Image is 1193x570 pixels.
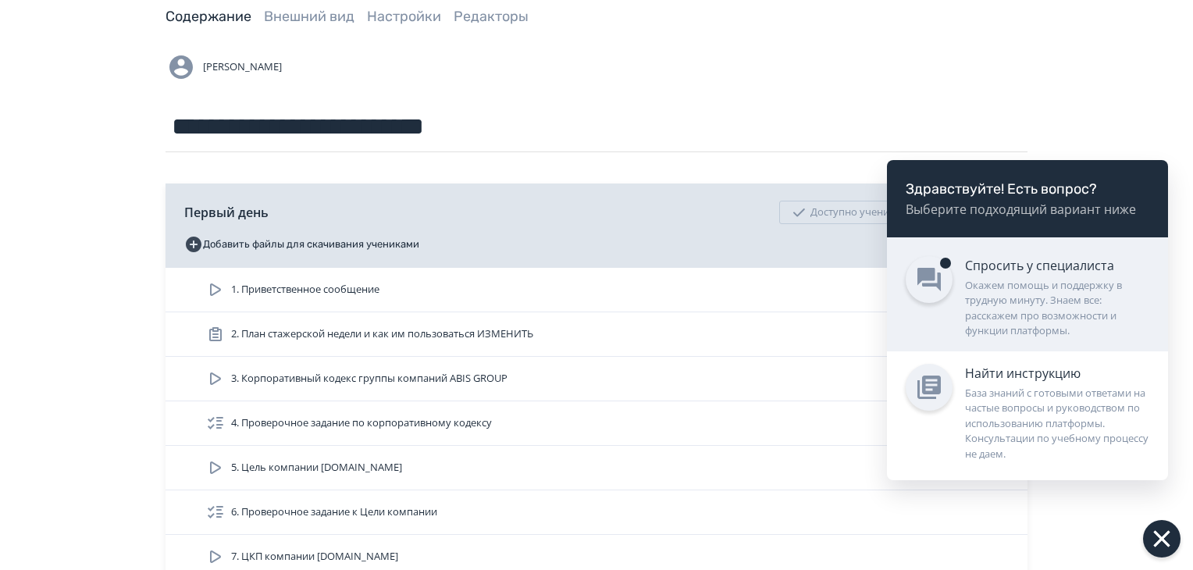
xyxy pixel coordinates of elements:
[166,446,1027,490] div: 5. Цель компании [DOMAIN_NAME]
[965,278,1149,339] div: Окажем помощь и поддержку в трудную минуту. Знаем все: расскажем про возможности и функции платфо...
[166,268,1027,312] div: 1. Приветственное сообщение
[965,386,1149,462] div: База знаний с готовыми ответами на частые вопросы и руководством по использованию платформы. Конс...
[367,8,441,25] a: Настройки
[184,203,269,222] span: Первый день
[231,549,398,565] span: 7. ЦКП компании SVET.KZ
[166,312,1027,357] div: 2. План стажерской недели и как им пользоваться ИЗМЕНИТЬ
[231,460,402,476] span: 5. Цель компании SVET.KZ
[264,8,354,25] a: Внешний вид
[779,201,921,224] div: Доступно ученикам
[231,326,533,342] span: 2. План стажерской недели и как им пользоваться ИЗМЕНИТЬ
[906,200,1149,219] div: Выберите подходящий вариант ниже
[184,232,419,257] button: Добавить файлы для скачивания учениками
[454,8,529,25] a: Редакторы
[166,401,1027,446] div: 4. Проверочное задание по корпоративному кодексу
[231,371,507,387] span: 3. Корпоративный кодекс группы компаний ABIS GROUP
[166,490,1027,535] div: 6. Проверочное задание к Цели компании
[166,8,251,25] a: Содержание
[203,59,282,75] span: [PERSON_NAME]
[887,351,1168,481] a: Найти инструкциюБаза знаний с готовыми ответами на частые вопросы и руководством по использованию...
[231,415,492,431] span: 4. Проверочное задание по корпоративному кодексу
[906,179,1149,200] div: Здравствуйте! Есть вопрос?
[965,256,1149,275] div: Спросить у специалиста
[166,357,1027,401] div: 3. Корпоративный кодекс группы компаний ABIS GROUP
[231,504,437,520] span: 6. Проверочное задание к Цели компании
[965,364,1149,383] div: Найти инструкцию
[231,282,379,297] span: 1. Приветственное сообщение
